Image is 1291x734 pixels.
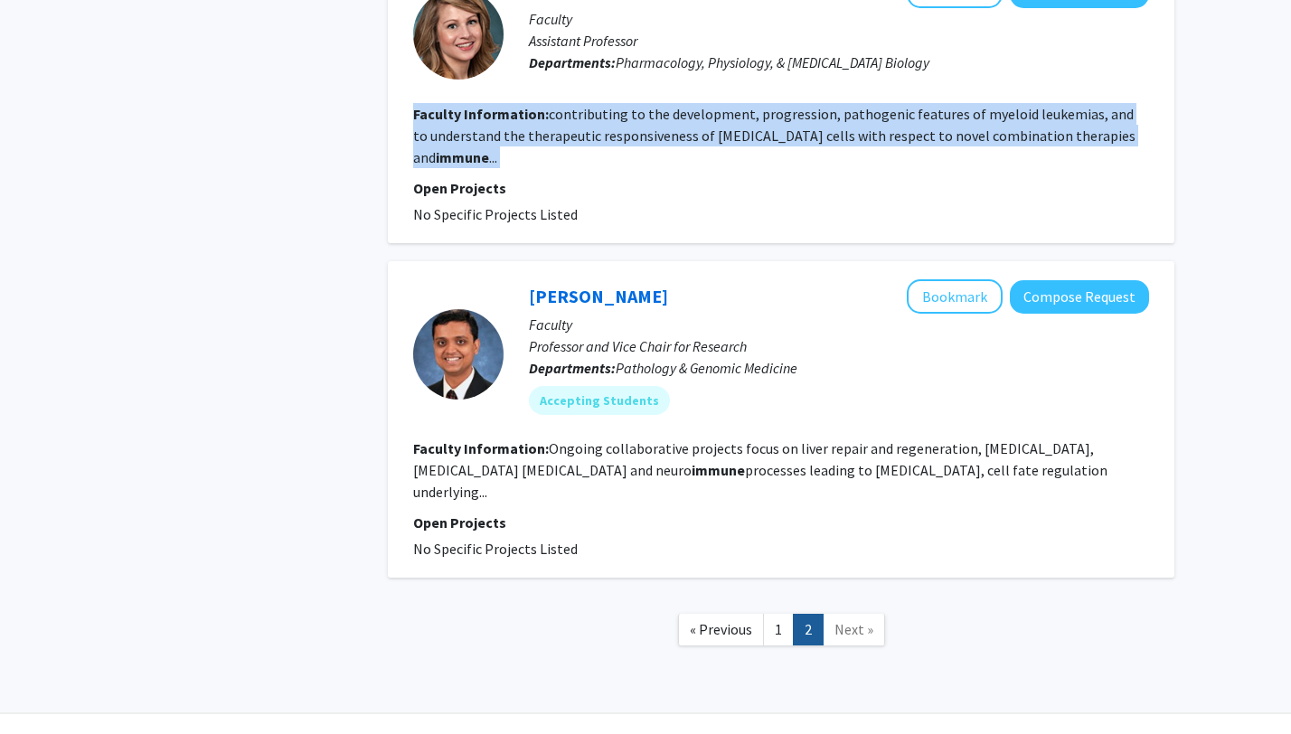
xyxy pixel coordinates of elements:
mat-chip: Accepting Students [529,386,670,415]
a: [PERSON_NAME] [529,285,668,307]
a: 1 [763,614,794,645]
span: « Previous [690,620,752,638]
nav: Page navigation [388,596,1174,669]
fg-read-more: contributing to the development, progression, pathogenic features of myeloid leukemias, and to un... [413,105,1136,166]
button: Compose Request to Rajanikanth Vadigepalli [1010,280,1149,314]
p: Assistant Professor [529,30,1149,52]
b: Faculty Information: [413,439,549,457]
b: Faculty Information: [413,105,549,123]
a: Next Page [823,614,885,645]
span: No Specific Projects Listed [413,205,578,223]
b: Departments: [529,359,616,377]
span: Next » [834,620,873,638]
a: Previous [678,614,764,645]
iframe: Chat [14,653,77,720]
b: immune [692,461,745,479]
b: Departments: [529,53,616,71]
p: Open Projects [413,177,1149,199]
p: Faculty [529,8,1149,30]
p: Professor and Vice Chair for Research [529,335,1149,357]
span: Pharmacology, Physiology, & [MEDICAL_DATA] Biology [616,53,929,71]
span: No Specific Projects Listed [413,540,578,558]
b: immune [436,148,489,166]
a: 2 [793,614,824,645]
span: Pathology & Genomic Medicine [616,359,797,377]
button: Add Rajanikanth Vadigepalli to Bookmarks [907,279,1003,314]
p: Faculty [529,314,1149,335]
p: Open Projects [413,512,1149,533]
fg-read-more: Ongoing collaborative projects focus on liver repair and regeneration, [MEDICAL_DATA], [MEDICAL_D... [413,439,1107,501]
